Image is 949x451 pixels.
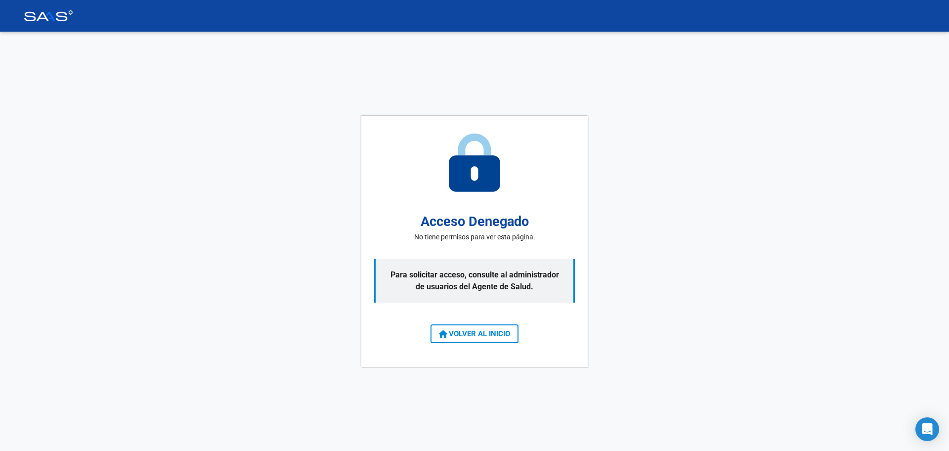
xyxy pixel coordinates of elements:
img: Logo SAAS [24,10,73,21]
h2: Acceso Denegado [421,212,529,232]
p: No tiene permisos para ver esta página. [414,232,535,242]
button: VOLVER AL INICIO [431,324,518,343]
img: access-denied [449,134,500,192]
span: VOLVER AL INICIO [439,329,510,338]
p: Para solicitar acceso, consulte al administrador de usuarios del Agente de Salud. [374,259,575,303]
div: Open Intercom Messenger [915,417,939,441]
